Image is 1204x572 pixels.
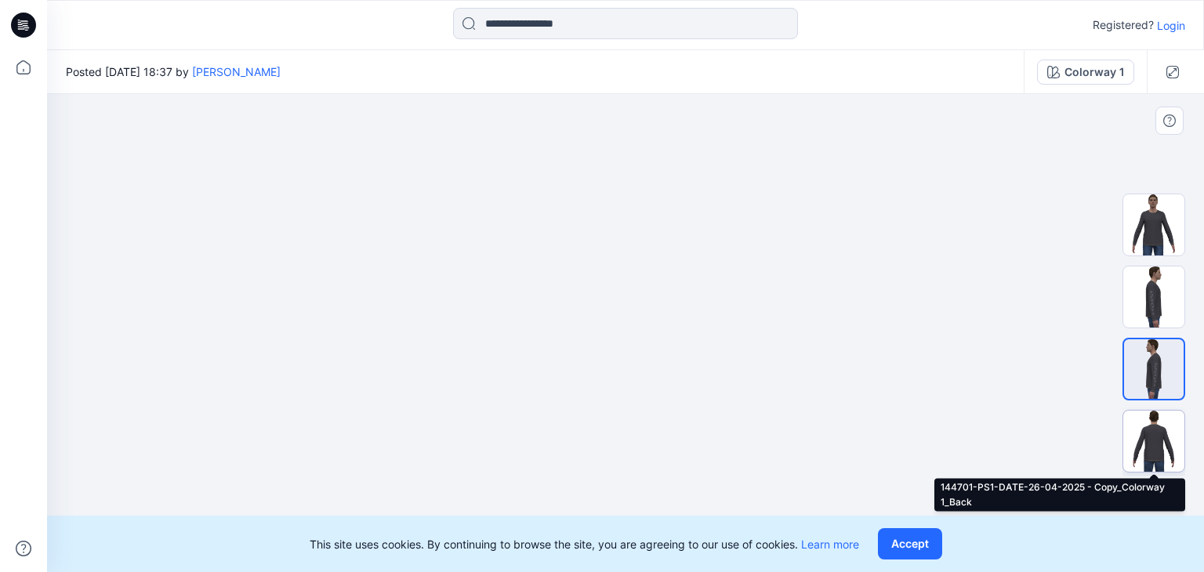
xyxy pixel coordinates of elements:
[1064,63,1124,81] div: Colorway 1
[1037,60,1134,85] button: Colorway 1
[1123,266,1184,328] img: 144701-PS1-DATE-26-04-2025 - Copy_Colorway 1_Right
[192,65,281,78] a: [PERSON_NAME]
[66,63,281,80] span: Posted [DATE] 18:37 by
[1093,16,1154,34] p: Registered?
[1124,339,1184,399] img: 144701-PS1-DATE-26-04-2025 - Copy_Colorway 1_Left
[310,536,859,552] p: This site uses cookies. By continuing to browse the site, you are agreeing to our use of cookies.
[1123,194,1184,255] img: 144701-PS1-DATE-26-04-2025 - frt_Colorway 1
[878,528,942,559] button: Accept
[1157,17,1185,34] p: Login
[801,538,859,551] a: Learn more
[1123,411,1184,472] img: 144701-PS1-DATE-26-04-2025 - Copy_Colorway 1_Back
